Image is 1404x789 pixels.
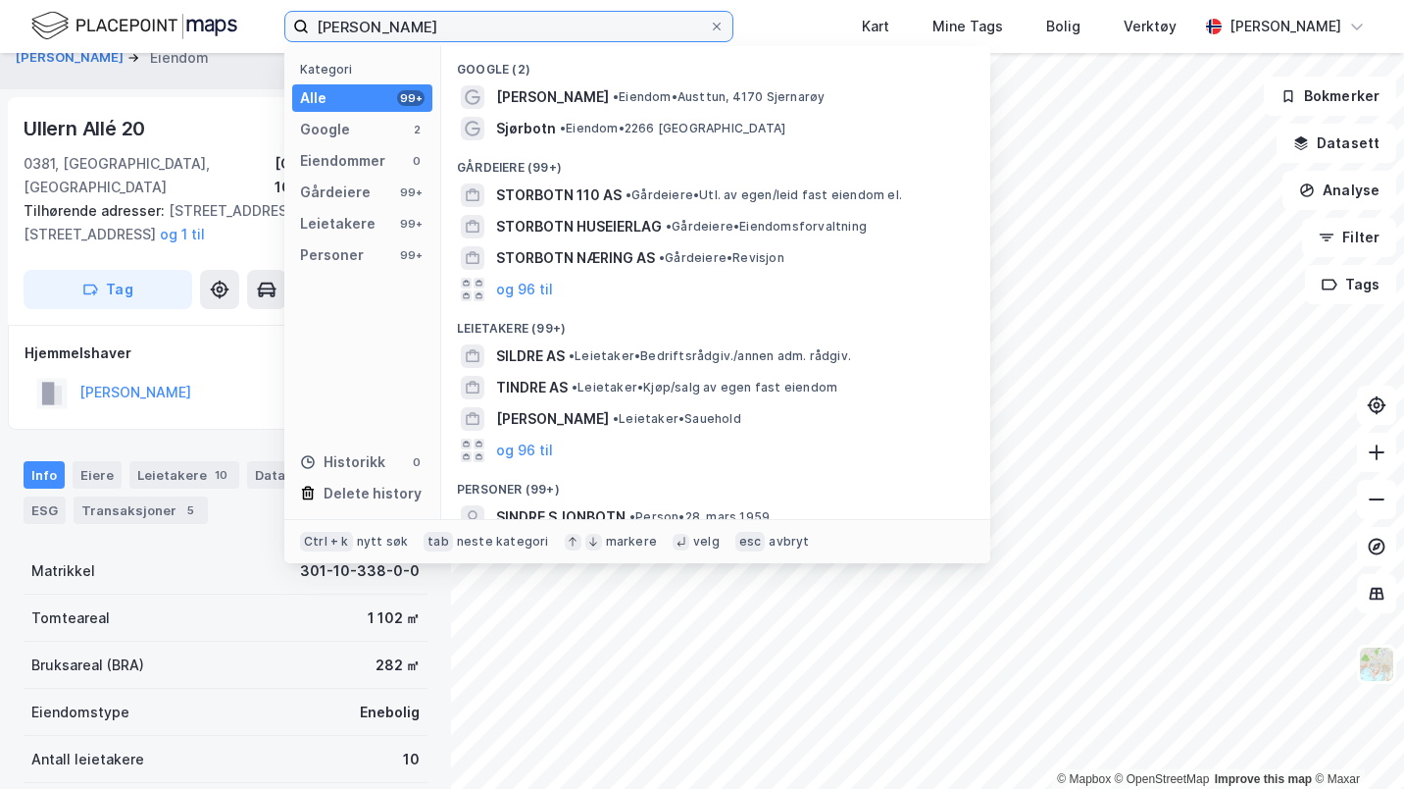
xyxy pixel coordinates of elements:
[496,505,626,529] span: SINDRE SJONBOTN
[441,46,990,81] div: Google (2)
[1306,695,1404,789] iframe: Chat Widget
[397,216,425,232] div: 99+
[25,342,426,365] div: Hjemmelshaver
[1305,265,1396,304] button: Tags
[211,465,231,485] div: 10
[24,199,412,246] div: [STREET_ADDRESS], [STREET_ADDRESS]
[659,250,784,266] span: Gårdeiere • Revisjon
[31,9,237,43] img: logo.f888ab2527a4732fd821a326f86c7f29.svg
[31,606,110,630] div: Tomteareal
[300,212,376,236] div: Leietakere
[496,117,556,140] span: Sjørbotn
[496,278,553,301] button: og 96 til
[368,606,420,630] div: 1 102 ㎡
[24,497,66,524] div: ESG
[569,348,851,364] span: Leietaker • Bedriftsrådgiv./annen adm. rådgiv.
[275,152,427,199] div: [GEOGRAPHIC_DATA], 10/338
[496,246,655,270] span: STORBOTN NÆRING AS
[693,534,720,550] div: velg
[73,461,122,489] div: Eiere
[560,121,566,135] span: •
[376,654,420,677] div: 282 ㎡
[403,748,420,771] div: 10
[1358,646,1395,683] img: Z
[1057,772,1111,786] a: Mapbox
[300,450,385,474] div: Historikk
[31,559,95,583] div: Matrikkel
[626,187,902,203] span: Gårdeiere • Utl. av egen/leid fast eiendom el.
[150,46,209,70] div: Eiendom
[441,305,990,341] div: Leietakere (99+)
[441,466,990,501] div: Personer (99+)
[424,532,453,552] div: tab
[560,121,785,136] span: Eiendom • 2266 [GEOGRAPHIC_DATA]
[613,411,619,426] span: •
[1046,15,1080,38] div: Bolig
[409,454,425,470] div: 0
[613,89,825,105] span: Eiendom • Austtun, 4170 Sjernarøy
[1302,218,1396,257] button: Filter
[24,202,169,219] span: Tilhørende adresser:
[613,89,619,104] span: •
[735,532,766,552] div: esc
[300,181,371,204] div: Gårdeiere
[409,122,425,137] div: 2
[16,48,127,68] button: [PERSON_NAME]
[496,215,662,238] span: STORBOTN HUSEIERLAG
[862,15,889,38] div: Kart
[24,270,192,309] button: Tag
[324,482,422,505] div: Delete history
[300,532,353,552] div: Ctrl + k
[300,62,432,77] div: Kategori
[31,748,144,771] div: Antall leietakere
[74,497,208,524] div: Transaksjoner
[496,344,565,368] span: SILDRE AS
[300,559,420,583] div: 301-10-338-0-0
[441,144,990,180] div: Gårdeiere (99+)
[180,500,200,520] div: 5
[357,534,409,550] div: nytt søk
[629,509,635,524] span: •
[24,152,275,199] div: 0381, [GEOGRAPHIC_DATA], [GEOGRAPHIC_DATA]
[659,250,665,265] span: •
[31,654,144,677] div: Bruksareal (BRA)
[409,153,425,169] div: 0
[572,380,837,395] span: Leietaker • Kjøp/salg av egen fast eiendom
[309,12,709,41] input: Søk på adresse, matrikkel, gårdeiere, leietakere eller personer
[666,219,867,235] span: Gårdeiere • Eiendomsforvaltning
[626,187,631,202] span: •
[932,15,1003,38] div: Mine Tags
[300,86,326,110] div: Alle
[247,461,344,489] div: Datasett
[629,509,770,525] span: Person • 28. mars 1959
[397,184,425,200] div: 99+
[24,113,149,144] div: Ullern Allé 20
[397,247,425,263] div: 99+
[606,534,657,550] div: markere
[300,149,385,173] div: Eiendommer
[360,701,420,724] div: Enebolig
[1264,77,1396,116] button: Bokmerker
[666,219,672,234] span: •
[1115,772,1210,786] a: OpenStreetMap
[300,118,350,141] div: Google
[569,348,575,363] span: •
[397,90,425,106] div: 99+
[129,461,239,489] div: Leietakere
[572,380,577,394] span: •
[769,534,809,550] div: avbryt
[496,85,609,109] span: [PERSON_NAME]
[31,701,129,724] div: Eiendomstype
[496,376,568,399] span: TINDRE AS
[496,184,622,207] span: STORBOTN 110 AS
[1277,124,1396,163] button: Datasett
[24,461,65,489] div: Info
[496,439,553,462] button: og 96 til
[457,534,549,550] div: neste kategori
[1229,15,1341,38] div: [PERSON_NAME]
[1124,15,1177,38] div: Verktøy
[1215,772,1312,786] a: Improve this map
[613,411,741,427] span: Leietaker • Sauehold
[1282,171,1396,210] button: Analyse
